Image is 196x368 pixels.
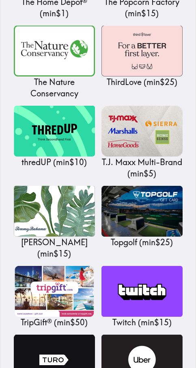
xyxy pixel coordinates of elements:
[101,76,183,88] p: ThirdLove ( min $25 )
[101,266,183,317] img: Twitch
[14,266,95,328] a: TripGift®TripGift® (min$50)
[101,186,183,248] a: TopgolfTopgolf (min$25)
[14,186,95,237] img: Tommy Bahama
[14,26,95,99] a: The Nature ConservancyThe Nature Conservancy
[101,237,183,248] p: Topgolf ( min $25 )
[14,106,95,157] img: thredUP
[14,26,95,76] img: The Nature Conservancy
[14,237,95,259] p: [PERSON_NAME] ( min $15 )
[14,186,95,259] a: Tommy Bahama[PERSON_NAME] (min$15)
[101,317,183,328] p: Twitch ( min $15 )
[101,157,183,179] p: T.J. Maxx Multi-Brand ( min $5 )
[101,106,183,157] img: T.J. Maxx Multi-Brand
[14,266,95,317] img: TripGift®
[101,26,183,76] img: ThirdLove
[101,26,183,88] a: ThirdLoveThirdLove (min$25)
[14,157,95,168] p: thredUP ( min $10 )
[14,76,95,99] p: The Nature Conservancy
[14,317,95,328] p: TripGift® ( min $50 )
[14,106,95,168] a: thredUPthredUP (min$10)
[101,106,183,179] a: T.J. Maxx Multi-BrandT.J. Maxx Multi-Brand (min$5)
[101,266,183,328] a: TwitchTwitch (min$15)
[101,186,183,237] img: Topgolf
